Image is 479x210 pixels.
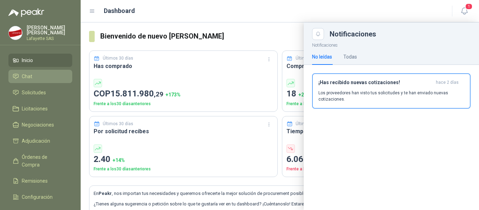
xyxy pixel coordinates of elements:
[22,56,33,64] span: Inicio
[8,150,72,171] a: Órdenes de Compra
[312,53,332,61] div: No leídas
[8,102,72,115] a: Licitaciones
[465,3,473,10] span: 1
[8,54,72,67] a: Inicio
[436,80,459,86] span: hace 2 días
[8,118,72,131] a: Negociaciones
[27,36,72,41] p: Lafayette SAS
[8,134,72,148] a: Adjudicación
[104,6,135,16] h1: Dashboard
[318,90,464,102] p: Los proveedores han visto tus solicitudes y te han enviado nuevas cotizaciones.
[22,193,53,201] span: Configuración
[27,25,72,35] p: [PERSON_NAME] [PERSON_NAME]
[8,70,72,83] a: Chat
[22,73,32,80] span: Chat
[312,28,324,40] button: Close
[22,89,46,96] span: Solicitudes
[458,5,471,18] button: 1
[8,86,72,99] a: Solicitudes
[22,177,48,185] span: Remisiones
[9,26,22,40] img: Company Logo
[8,190,72,204] a: Configuración
[330,31,471,38] div: Notificaciones
[22,121,54,129] span: Negociaciones
[343,53,357,61] div: Todas
[22,153,66,169] span: Órdenes de Compra
[304,40,479,49] p: Notificaciones
[22,105,48,113] span: Licitaciones
[22,137,50,145] span: Adjudicación
[8,8,44,17] img: Logo peakr
[318,80,433,86] h3: ¡Has recibido nuevas cotizaciones!
[312,73,471,109] button: ¡Has recibido nuevas cotizaciones!hace 2 días Los proveedores han visto tus solicitudes y te han ...
[8,174,72,188] a: Remisiones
